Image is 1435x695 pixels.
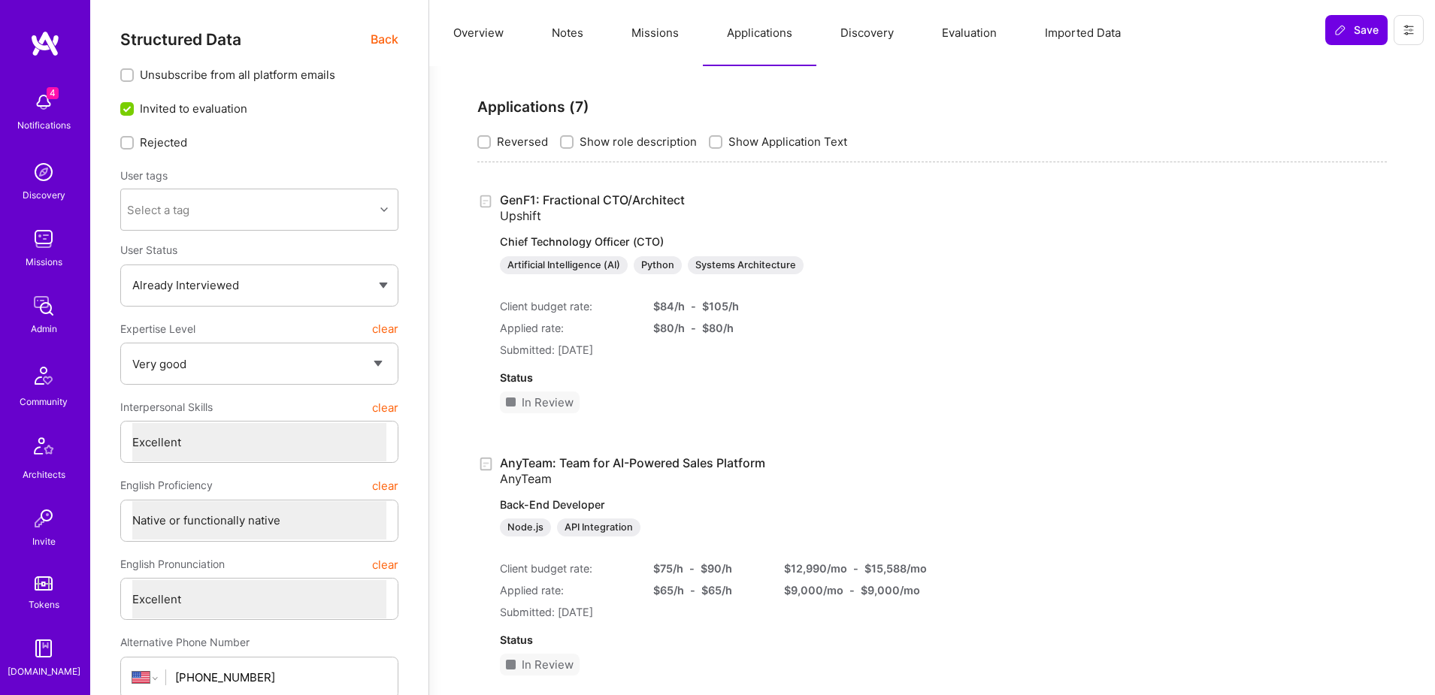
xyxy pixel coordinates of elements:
div: In Review [522,657,574,672]
button: clear [372,551,398,578]
span: Structured Data [120,30,241,49]
img: discovery [29,157,59,187]
span: Interpersonal Skills [120,394,213,421]
div: $ 9,000 /mo [784,582,843,598]
div: Submitted: [DATE] [500,342,897,358]
strong: Applications ( 7 ) [477,98,589,116]
div: $ 105 /h [702,298,739,314]
button: clear [372,316,398,343]
span: Back [371,30,398,49]
div: Submitted: [DATE] [500,604,897,620]
img: caret [379,283,388,289]
span: Upshift [500,208,541,223]
img: Invite [29,503,59,533]
div: Community [20,394,68,409]
span: Invited to evaluation [140,101,247,116]
div: $ 80 /h [702,320,734,336]
i: icon Application [477,455,495,473]
div: Systems Architecture [688,256,804,274]
i: icon Chevron [380,206,388,213]
div: - [690,582,695,598]
div: - [689,561,695,576]
div: Created [477,192,500,210]
span: Show Application Text [728,134,847,150]
span: Save [1334,23,1379,38]
div: Status [500,370,897,385]
label: User tags [120,168,168,183]
img: guide book [29,633,59,663]
div: Select a tag [127,202,189,218]
a: AnyTeam: Team for AI-Powered Sales PlatformAnyTeamBack-End DeveloperNode.jsAPI Integration [500,455,897,537]
div: Missions [26,254,62,270]
div: Created [477,455,500,473]
span: Alternative Phone Number [120,636,250,648]
div: - [849,582,855,598]
img: Community [26,358,62,394]
div: Admin [31,321,57,337]
i: icon Application [477,193,495,210]
div: $ 12,990 /mo [784,561,847,576]
div: $ 75 /h [653,561,683,576]
div: Client budget rate: [500,561,635,576]
div: Architects [23,467,65,482]
img: Architects [26,431,62,467]
div: $ 90 /h [701,561,732,576]
div: Applied rate: [500,582,635,598]
span: Unsubscribe from all platform emails [140,67,335,83]
div: - [853,561,858,576]
div: $ 9,000 /mo [861,582,920,598]
div: Python [634,256,682,274]
span: Already Interviewed [132,278,239,292]
img: admin teamwork [29,291,59,321]
div: $ 65 /h [701,582,732,598]
button: Save [1325,15,1388,45]
p: Chief Technology Officer (CTO) [500,234,897,249]
span: Expertise Level [120,316,195,343]
span: Reversed [497,134,548,150]
span: AnyTeam [500,471,552,486]
div: $ 84 /h [653,298,685,314]
div: $ 80 /h [653,320,685,336]
button: clear [372,394,398,421]
div: Status [500,632,897,648]
span: User Status [120,243,177,256]
img: teamwork [29,224,59,254]
span: English Proficiency [120,472,213,499]
div: - [691,320,696,336]
div: API Integration [557,518,640,536]
span: 4 [47,87,59,99]
img: logo [30,30,60,57]
span: Show role description [580,134,697,150]
div: $ 65 /h [653,582,684,598]
div: [DOMAIN_NAME] [8,663,80,679]
div: In Review [522,394,574,410]
button: clear [372,472,398,499]
span: English Pronunciation [120,551,225,578]
div: Invite [32,533,56,549]
div: Notifications [17,117,71,133]
span: Rejected [140,134,187,150]
div: - [691,298,696,314]
div: $ 15,588 /mo [864,561,927,576]
img: tokens [35,576,53,591]
p: Back-End Developer [500,497,897,512]
div: Node.js [500,518,551,536]
div: Client budget rate: [500,298,635,314]
img: bell [29,87,59,117]
a: GenF1: Fractional CTO/ArchitectUpshiftChief Technology Officer (CTO)Artificial Intelligence (AI)P... [500,192,897,274]
div: Tokens [29,597,59,612]
div: Artificial Intelligence (AI) [500,256,628,274]
div: Discovery [23,187,65,203]
div: Applied rate: [500,320,635,336]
